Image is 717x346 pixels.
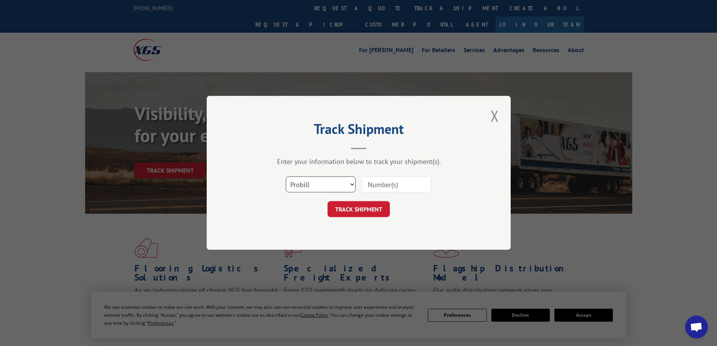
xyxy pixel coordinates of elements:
[328,202,390,217] button: TRACK SHIPMENT
[685,316,708,338] a: Open chat
[245,157,473,166] div: Enter your information below to track your shipment(s).
[488,105,501,126] button: Close modal
[361,177,431,193] input: Number(s)
[245,124,473,138] h2: Track Shipment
